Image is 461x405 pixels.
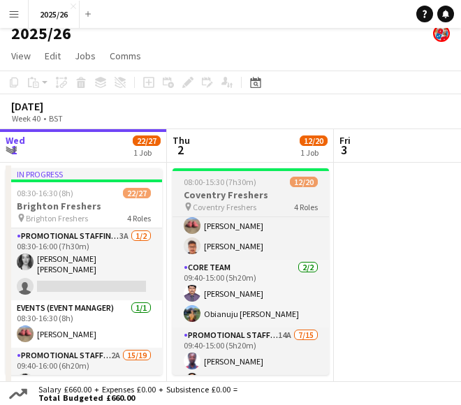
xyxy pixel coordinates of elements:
span: 1 [3,142,25,158]
span: View [11,50,31,62]
span: 22/27 [123,188,151,198]
app-card-role: Events (Event Manager)1/108:30-16:30 (8h)[PERSON_NAME] [6,300,162,348]
span: 3 [337,142,351,158]
span: Week 40 [8,113,43,124]
span: Coventry Freshers [193,202,256,212]
span: 4 Roles [294,202,318,212]
span: 22/27 [133,135,161,146]
span: Total Budgeted £660.00 [38,394,237,402]
span: Thu [173,134,190,147]
app-job-card: In progress08:30-16:30 (8h)22/27Brighton Freshers Brighton Freshers4 RolesPromotional Staffing (T... [6,168,162,375]
h1: 2025/26 [11,23,71,44]
span: 2 [170,142,190,158]
app-card-role: Promotional Staffing (Team Leader)2/208:00-15:30 (7h30m)[PERSON_NAME][PERSON_NAME] [173,192,329,260]
span: 08:00-15:30 (7h30m) [184,177,256,187]
a: View [6,47,36,65]
h3: Coventry Freshers [173,189,329,201]
a: Edit [39,47,66,65]
app-user-avatar: Event Managers [433,25,450,42]
div: In progress [6,168,162,179]
span: 12/20 [300,135,328,146]
span: 4 Roles [127,213,151,223]
span: Fri [339,134,351,147]
div: 1 Job [300,147,327,158]
app-card-role: Core Team2/209:40-15:00 (5h20m)[PERSON_NAME]Obianuju [PERSON_NAME] [173,260,329,327]
span: Wed [6,134,25,147]
h3: Brighton Freshers [6,200,162,212]
div: Salary £660.00 + Expenses £0.00 + Subsistence £0.00 = [30,385,240,402]
span: Brighton Freshers [26,213,88,223]
app-job-card: 08:00-15:30 (7h30m)12/20Coventry Freshers Coventry Freshers4 Roles[PERSON_NAME]-RecordPromotional... [173,168,329,375]
button: 2025/26 [29,1,80,28]
a: Comms [104,47,147,65]
app-card-role: Promotional Staffing (Team Leader)3A1/208:30-16:00 (7h30m)[PERSON_NAME] [PERSON_NAME] [6,228,162,300]
span: Comms [110,50,141,62]
div: 1 Job [133,147,160,158]
span: Edit [45,50,61,62]
div: [DATE] [11,99,95,113]
a: Jobs [69,47,101,65]
span: 08:30-16:30 (8h) [17,188,73,198]
span: Jobs [75,50,96,62]
span: 12/20 [290,177,318,187]
div: BST [49,113,63,124]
